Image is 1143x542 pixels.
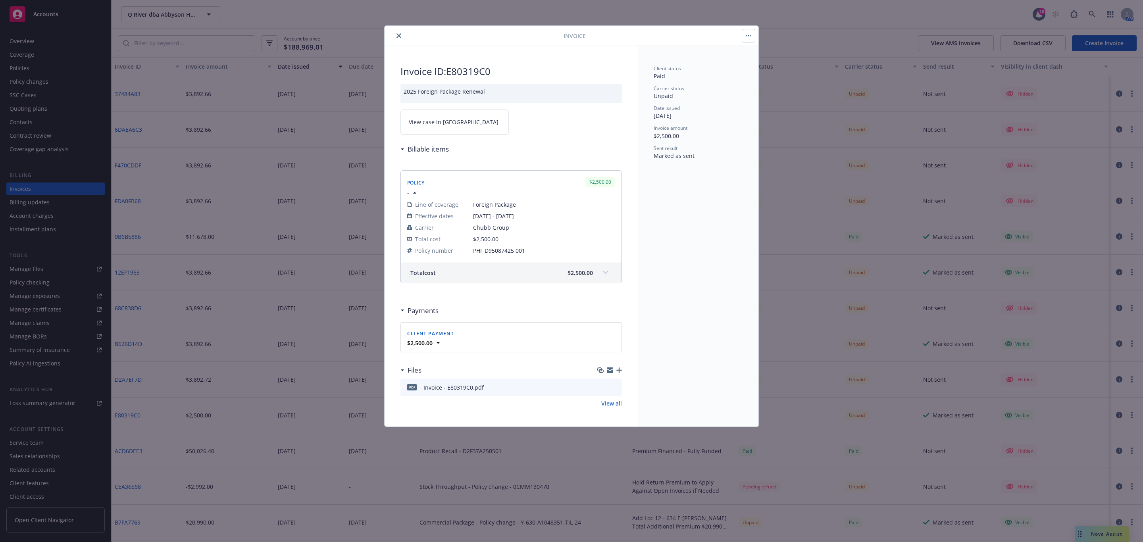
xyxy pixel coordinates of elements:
span: $2,500.00 [654,132,679,140]
span: Chubb Group [473,223,615,232]
h3: Payments [408,306,439,316]
span: Invoice [564,32,586,40]
div: Files [400,365,421,375]
h3: Files [408,365,421,375]
span: [DATE] - [DATE] [473,212,615,220]
div: $2,500.00 [585,177,615,187]
span: $2,500.00 [568,269,593,277]
span: Client payment [407,330,454,337]
span: Policy number [415,246,453,255]
span: [DATE] [654,112,672,119]
div: 2025 Foreign Package Renewal [400,84,622,103]
span: Effective dates [415,212,454,220]
h3: Billable items [408,144,449,154]
div: Payments [400,306,439,316]
a: View case in [GEOGRAPHIC_DATA] [400,110,509,135]
span: Line of coverage [415,200,458,209]
span: Client status [654,65,681,72]
span: Paid [654,72,665,80]
span: Sent result [654,145,677,152]
span: View case in [GEOGRAPHIC_DATA] [409,118,498,126]
span: Total cost [415,235,441,243]
strong: $2,500.00 [407,339,433,347]
span: Carrier status [654,85,684,92]
span: Unpaid [654,92,673,100]
span: Carrier [415,223,434,232]
button: close [394,31,404,40]
span: Marked as sent [654,152,695,160]
span: Policy [407,179,425,186]
span: - [407,189,409,197]
button: preview file [612,383,619,392]
span: PHF D95087425 001 [473,246,615,255]
div: Invoice - E80319C0.pdf [423,383,484,392]
span: Invoice amount [654,125,687,131]
div: Billable items [400,144,449,154]
span: pdf [407,384,417,390]
a: View all [601,399,622,407]
span: Foreign Package [473,200,615,209]
span: Date issued [654,105,680,111]
h2: Invoice ID: E80319C0 [400,65,622,78]
span: Total cost [410,269,436,277]
span: $2,500.00 [473,235,498,243]
div: Totalcost$2,500.00 [401,263,622,283]
button: - [407,189,419,197]
button: download file [599,383,605,392]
